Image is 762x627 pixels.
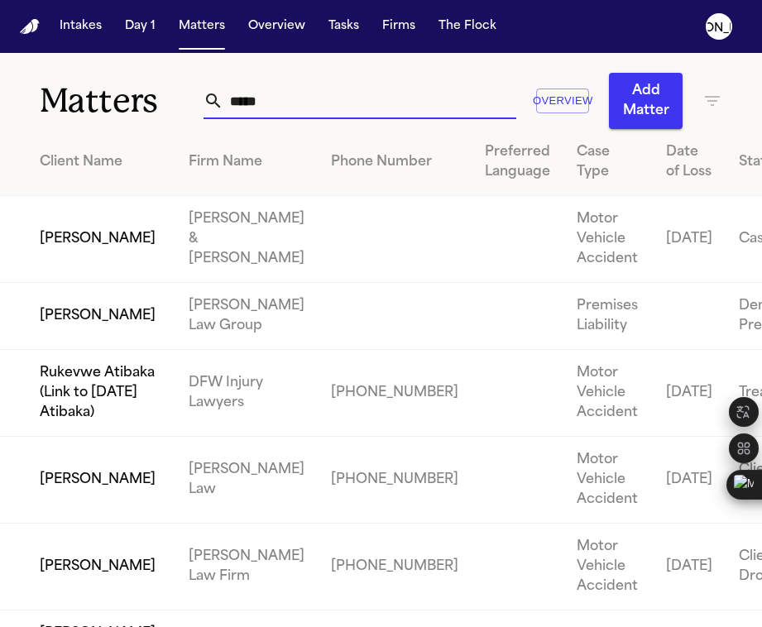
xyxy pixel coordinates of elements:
td: [PHONE_NUMBER] [318,524,472,610]
td: [PERSON_NAME] Law Group [175,283,318,350]
button: Matters [172,12,232,41]
button: The Flock [432,12,503,41]
td: [DATE] [653,524,726,610]
button: Day 1 [118,12,162,41]
div: Date of Loss [666,142,712,182]
div: Client Name [40,152,162,172]
div: Phone Number [331,152,458,172]
button: Firms [376,12,422,41]
td: [DATE] [653,437,726,524]
td: [PERSON_NAME] Law [175,437,318,524]
a: Home [20,19,40,35]
div: Preferred Language [485,142,550,182]
td: [PERSON_NAME] Law Firm [175,524,318,610]
button: Overview [242,12,312,41]
td: Motor Vehicle Accident [563,524,653,610]
div: Firm Name [189,152,304,172]
h1: Matters [40,80,204,122]
div: Case Type [577,142,640,182]
td: [DATE] [653,196,726,283]
img: Finch Logo [20,19,40,35]
td: [PHONE_NUMBER] [318,350,472,437]
button: Intakes [53,12,108,41]
td: DFW Injury Lawyers [175,350,318,437]
td: Motor Vehicle Accident [563,350,653,437]
button: Overview [536,89,589,114]
td: [DATE] [653,350,726,437]
td: Motor Vehicle Accident [563,437,653,524]
td: [PHONE_NUMBER] [318,437,472,524]
button: Add Matter [609,73,683,129]
td: Motor Vehicle Accident [563,196,653,283]
button: Tasks [322,12,366,41]
td: Premises Liability [563,283,653,350]
td: [PERSON_NAME] & [PERSON_NAME] [175,196,318,283]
